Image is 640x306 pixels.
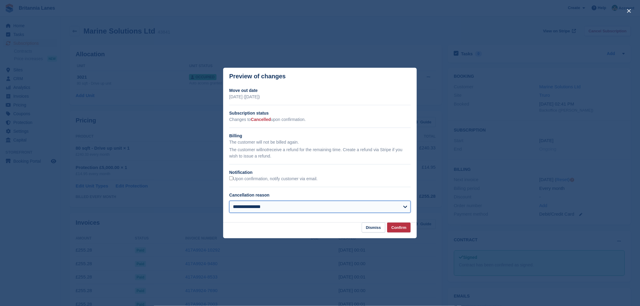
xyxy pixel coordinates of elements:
[229,133,411,139] h2: Billing
[251,117,271,122] span: Cancelled
[387,223,411,233] button: Confirm
[229,110,411,116] h2: Subscription status
[362,223,385,233] button: Dismiss
[229,147,411,159] p: The customer will receive a refund for the remaining time. Create a refund via Stripe if you wish...
[229,169,411,176] h2: Notification
[229,193,269,197] label: Cancellation reason
[229,73,286,80] p: Preview of changes
[229,116,411,123] p: Changes to upon confirmation.
[229,94,411,100] p: [DATE] ([DATE])
[624,6,634,16] button: close
[229,176,318,182] label: Upon confirmation, notify customer via email.
[229,139,411,145] p: The customer will not be billed again.
[229,87,411,94] h2: Move out date
[262,147,268,152] em: not
[229,176,233,180] input: Upon confirmation, notify customer via email.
